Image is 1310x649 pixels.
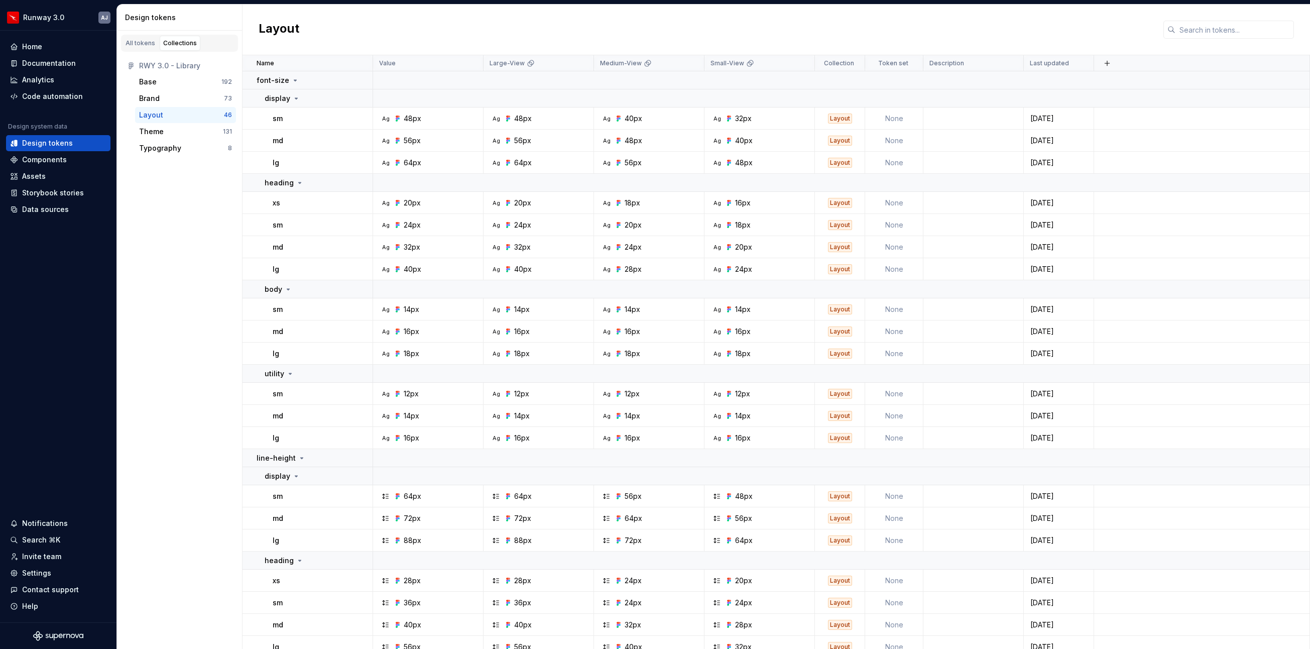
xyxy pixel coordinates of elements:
p: lg [273,158,279,168]
p: md [273,513,283,523]
div: RWY 3.0 - Library [139,61,232,71]
p: xs [273,576,280,586]
div: [DATE] [1024,304,1093,314]
div: 18px [735,220,751,230]
a: Analytics [6,72,110,88]
div: 32px [735,114,752,124]
p: Large-View [490,59,525,67]
td: None [865,214,923,236]
div: 56px [404,136,421,146]
div: Ag [492,305,500,313]
div: Design tokens [125,13,238,23]
p: sm [273,304,283,314]
div: Ag [713,159,721,167]
td: None [865,592,923,614]
p: font-size [257,75,289,85]
div: Layout [828,220,852,230]
p: sm [273,598,283,608]
div: 64px [404,491,421,501]
div: 48px [735,158,753,168]
button: Help [6,598,110,614]
p: utility [265,369,284,379]
div: Analytics [22,75,54,85]
a: Layout46 [135,107,236,123]
p: Description [929,59,964,67]
div: Theme [139,127,164,137]
div: Ag [603,159,611,167]
p: Name [257,59,274,67]
div: Ag [603,265,611,273]
div: 88px [514,535,532,546]
p: line-height [257,453,296,463]
div: [DATE] [1024,114,1093,124]
p: sm [273,114,283,124]
div: 73 [224,94,232,102]
div: 20px [735,576,752,586]
div: Ag [492,265,500,273]
td: None [865,192,923,214]
div: 12px [404,389,419,399]
div: Design tokens [22,138,73,148]
a: Design tokens [6,135,110,151]
div: 64px [735,535,753,546]
div: Layout [828,598,852,608]
div: 48px [735,491,753,501]
div: 24px [735,264,752,274]
div: Ag [713,221,721,229]
div: 12px [514,389,529,399]
a: Assets [6,168,110,184]
div: AJ [101,14,108,22]
div: Ag [603,390,611,398]
div: 16px [735,198,751,208]
div: 14px [625,411,640,421]
div: Data sources [22,204,69,214]
div: Ag [492,137,500,145]
div: Storybook stories [22,188,84,198]
div: [DATE] [1024,411,1093,421]
div: 192 [221,78,232,86]
div: Ag [603,434,611,442]
button: Contact support [6,582,110,598]
div: Ag [603,305,611,313]
div: Ag [382,434,390,442]
p: Value [379,59,396,67]
div: 24px [735,598,752,608]
div: [DATE] [1024,220,1093,230]
div: Ag [492,390,500,398]
div: Layout [828,389,852,399]
button: Runway 3.0AJ [2,7,114,28]
div: 12px [625,389,640,399]
div: 64px [514,491,532,501]
div: 20px [735,242,752,252]
div: Home [22,42,42,52]
div: Ag [713,350,721,358]
div: 28px [735,620,752,630]
div: 56px [625,158,642,168]
div: Ag [713,199,721,207]
a: Code automation [6,88,110,104]
p: md [273,242,283,252]
input: Search in tokens... [1175,21,1294,39]
div: Layout [828,327,852,337]
div: Design system data [8,123,67,131]
td: None [865,570,923,592]
div: Ag [492,221,500,229]
div: Layout [828,158,852,168]
div: 56px [514,136,531,146]
div: Ag [382,243,390,251]
div: 131 [223,128,232,136]
img: 6b187050-a3ed-48aa-8485-808e17fcee26.png [7,12,19,24]
div: 64px [625,513,642,523]
div: 14px [514,411,530,421]
p: md [273,327,283,337]
td: None [865,107,923,130]
div: Layout [828,242,852,252]
a: Brand73 [135,90,236,106]
div: Ag [492,199,500,207]
div: 40px [404,620,421,630]
div: [DATE] [1024,598,1093,608]
div: Ag [603,412,611,420]
h2: Layout [259,21,299,39]
div: 40px [514,264,532,274]
div: 18px [625,349,640,359]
